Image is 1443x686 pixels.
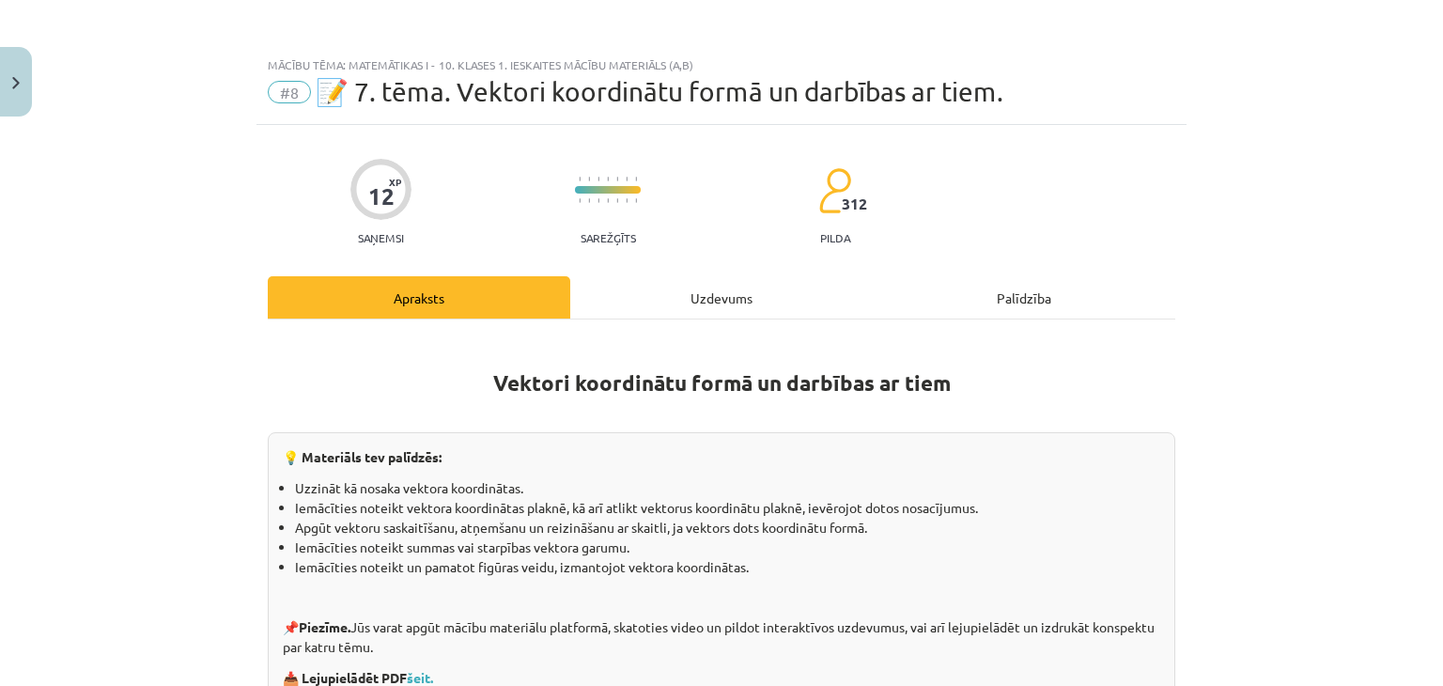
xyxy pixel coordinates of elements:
[389,177,401,187] span: XP
[818,167,851,214] img: students-c634bb4e5e11cddfef0936a35e636f08e4e9abd3cc4e673bd6f9a4125e45ecb1.svg
[588,177,590,181] img: icon-short-line-57e1e144782c952c97e751825c79c345078a6d821885a25fce030b3d8c18986b.svg
[268,276,570,319] div: Apraksts
[588,198,590,203] img: icon-short-line-57e1e144782c952c97e751825c79c345078a6d821885a25fce030b3d8c18986b.svg
[493,369,951,397] strong: Vektori koordinātu formā un darbības ar tiem
[616,198,618,203] img: icon-short-line-57e1e144782c952c97e751825c79c345078a6d821885a25fce030b3d8c18986b.svg
[635,198,637,203] img: icon-short-line-57e1e144782c952c97e751825c79c345078a6d821885a25fce030b3d8c18986b.svg
[299,618,350,635] strong: Piezīme.
[295,538,1160,557] li: Iemācīties noteikt summas vai starpības vektora garumu.
[842,195,867,212] span: 312
[407,669,433,686] a: šeit.
[626,198,628,203] img: icon-short-line-57e1e144782c952c97e751825c79c345078a6d821885a25fce030b3d8c18986b.svg
[316,76,1003,107] span: 📝 7. tēma. Vektori koordinātu formā un darbības ar tiem.
[579,198,581,203] img: icon-short-line-57e1e144782c952c97e751825c79c345078a6d821885a25fce030b3d8c18986b.svg
[570,276,873,319] div: Uzdevums
[283,448,442,465] strong: 💡 Materiāls tev palīdzēs:
[295,518,1160,538] li: Apgūt vektoru saskaitīšanu, atņemšanu un reizināšanu ar skaitli, ja vektors dots koordinātu formā.
[283,669,436,686] strong: 📥 Lejupielādēt PDF
[12,77,20,89] img: icon-close-lesson-0947bae3869378f0d4975bcd49f059093ad1ed9edebbc8119c70593378902aed.svg
[295,478,1160,498] li: Uzzināt kā nosaka vektora koordinātas.
[616,177,618,181] img: icon-short-line-57e1e144782c952c97e751825c79c345078a6d821885a25fce030b3d8c18986b.svg
[607,177,609,181] img: icon-short-line-57e1e144782c952c97e751825c79c345078a6d821885a25fce030b3d8c18986b.svg
[635,177,637,181] img: icon-short-line-57e1e144782c952c97e751825c79c345078a6d821885a25fce030b3d8c18986b.svg
[350,231,411,244] p: Saņemsi
[607,198,609,203] img: icon-short-line-57e1e144782c952c97e751825c79c345078a6d821885a25fce030b3d8c18986b.svg
[295,557,1160,577] li: Iemācīties noteikt un pamatot figūras veidu, izmantojot vektora koordinātas.
[368,183,395,210] div: 12
[820,231,850,244] p: pilda
[581,231,636,244] p: Sarežģīts
[268,58,1175,71] div: Mācību tēma: Matemātikas i - 10. klases 1. ieskaites mācību materiāls (a,b)
[295,498,1160,518] li: Iemācīties noteikt vektora koordinātas plaknē, kā arī atlikt vektorus koordinātu plaknē, ievērojo...
[579,177,581,181] img: icon-short-line-57e1e144782c952c97e751825c79c345078a6d821885a25fce030b3d8c18986b.svg
[283,617,1160,657] p: 📌 Jūs varat apgūt mācību materiālu platformā, skatoties video un pildot interaktīvos uzdevumus, v...
[268,81,311,103] span: #8
[873,276,1175,319] div: Palīdzība
[597,177,599,181] img: icon-short-line-57e1e144782c952c97e751825c79c345078a6d821885a25fce030b3d8c18986b.svg
[597,198,599,203] img: icon-short-line-57e1e144782c952c97e751825c79c345078a6d821885a25fce030b3d8c18986b.svg
[626,177,628,181] img: icon-short-line-57e1e144782c952c97e751825c79c345078a6d821885a25fce030b3d8c18986b.svg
